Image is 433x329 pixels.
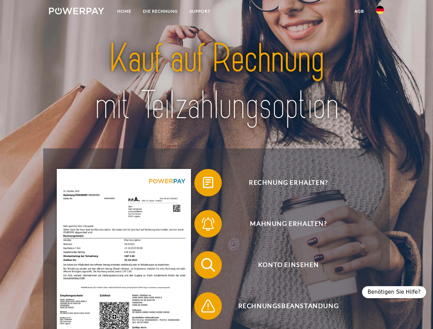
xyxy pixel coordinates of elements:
a: Home [111,5,137,17]
img: qb_warning.svg [200,297,217,315]
button: Rechnungsbeanstandung [194,292,373,320]
span: Mahnung erhalten? [204,210,372,237]
button: Rechnung erhalten? [194,169,373,196]
a: SUPPORT [184,5,216,17]
a: DIE RECHNUNG [137,5,184,17]
img: qb_bell.svg [200,215,217,232]
button: Konto einsehen [194,251,373,279]
img: de [376,6,384,14]
span: Rechnung erhalten? [204,169,372,196]
img: qb_search.svg [200,256,217,273]
a: agb [349,5,370,17]
img: title-powerpay_de.svg [65,33,368,131]
div: Benötigen Sie Hilfe? [362,286,426,298]
img: qb_bill.svg [200,174,217,191]
span: Konto einsehen [204,251,372,279]
button: Mahnung erhalten? [194,210,373,237]
img: logo-powerpay-white.svg [49,8,104,14]
span: Rechnungsbeanstandung [204,292,372,320]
